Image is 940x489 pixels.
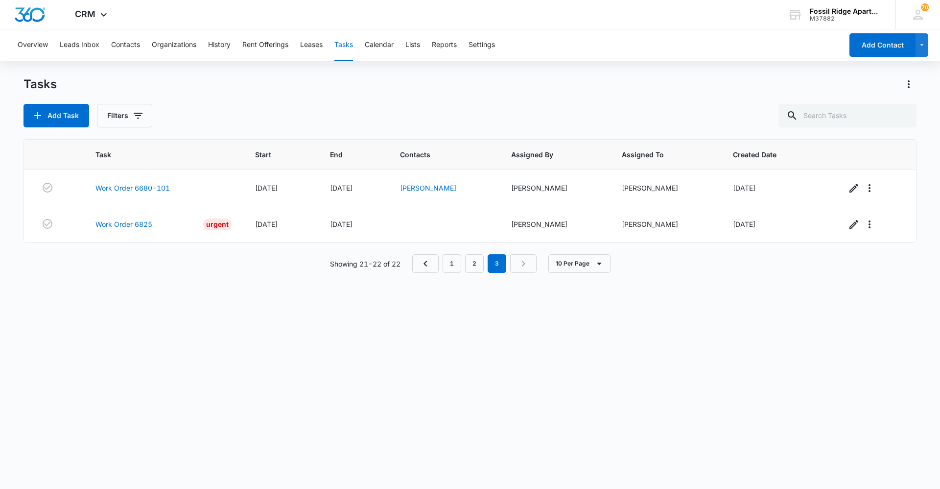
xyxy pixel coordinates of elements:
[400,149,473,160] span: Contacts
[849,33,916,57] button: Add Contact
[60,29,99,61] button: Leads Inbox
[511,149,585,160] span: Assigned By
[511,219,599,229] div: [PERSON_NAME]
[622,219,709,229] div: [PERSON_NAME]
[412,254,537,273] nav: Pagination
[334,29,353,61] button: Tasks
[95,149,217,160] span: Task
[152,29,196,61] button: Organizations
[255,220,278,228] span: [DATE]
[97,104,152,127] button: Filters
[330,184,352,192] span: [DATE]
[465,254,484,273] a: Page 2
[511,183,599,193] div: [PERSON_NAME]
[548,254,611,273] button: 10 Per Page
[921,3,929,11] span: 70
[23,104,89,127] button: Add Task
[622,183,709,193] div: [PERSON_NAME]
[733,220,755,228] span: [DATE]
[405,29,420,61] button: Lists
[733,149,808,160] span: Created Date
[733,184,755,192] span: [DATE]
[488,254,506,273] em: 3
[810,15,881,22] div: account id
[111,29,140,61] button: Contacts
[443,254,461,273] a: Page 1
[810,7,881,15] div: account name
[901,76,916,92] button: Actions
[400,184,456,192] a: [PERSON_NAME]
[469,29,495,61] button: Settings
[242,29,288,61] button: Rent Offerings
[18,29,48,61] button: Overview
[255,184,278,192] span: [DATE]
[23,77,57,92] h1: Tasks
[208,29,231,61] button: History
[75,9,95,19] span: CRM
[330,220,352,228] span: [DATE]
[330,149,362,160] span: End
[330,259,400,269] p: Showing 21-22 of 22
[300,29,323,61] button: Leases
[622,149,695,160] span: Assigned To
[203,219,232,230] div: Urgent
[921,3,929,11] div: notifications count
[432,29,457,61] button: Reports
[412,254,439,273] a: Previous Page
[778,104,916,127] input: Search Tasks
[95,183,170,193] a: Work Order 6680-101
[95,219,152,229] a: Work Order 6825
[365,29,394,61] button: Calendar
[255,149,292,160] span: Start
